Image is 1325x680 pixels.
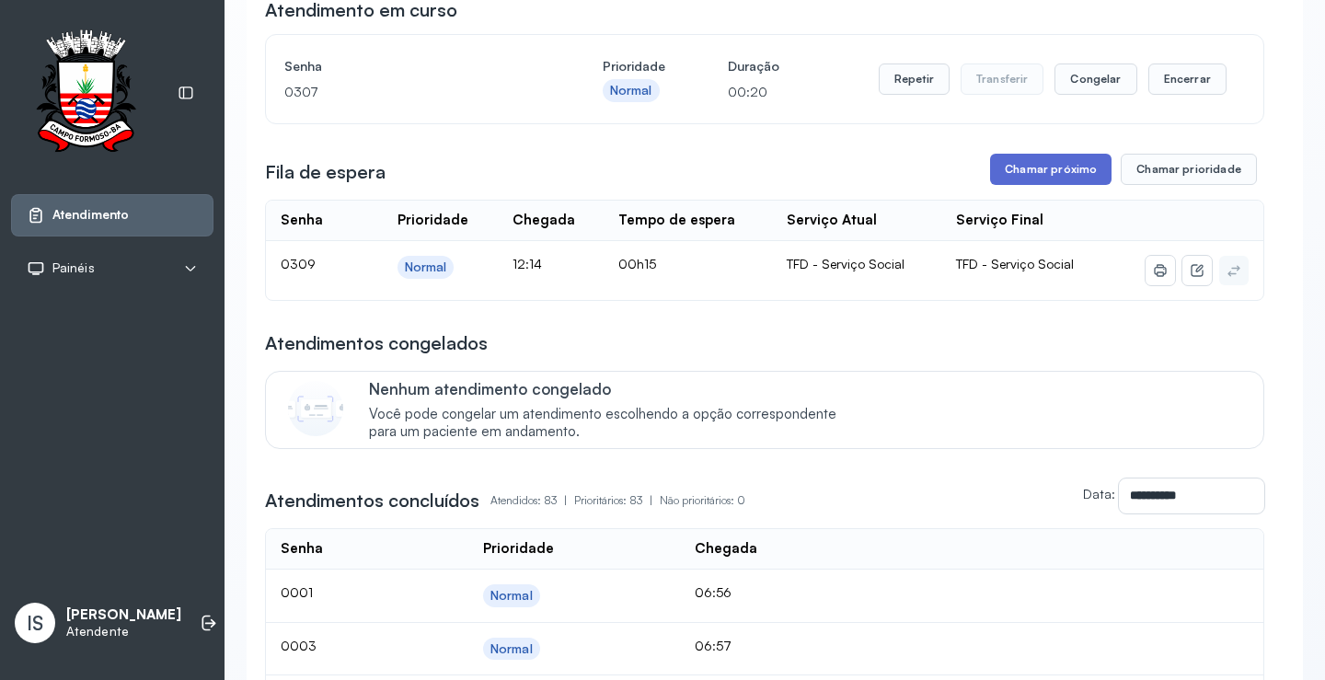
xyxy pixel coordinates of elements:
[574,488,660,513] p: Prioritários: 83
[564,493,567,507] span: |
[369,406,856,441] span: Você pode congelar um atendimento escolhendo a opção correspondente para um paciente em andamento.
[956,212,1043,229] div: Serviço Final
[284,79,540,105] p: 0307
[787,212,877,229] div: Serviço Atual
[1054,63,1136,95] button: Congelar
[265,330,488,356] h3: Atendimentos congelados
[369,379,856,398] p: Nenhum atendimento congelado
[52,260,95,276] span: Painéis
[603,53,665,79] h4: Prioridade
[483,540,554,558] div: Prioridade
[27,206,198,225] a: Atendimento
[281,212,323,229] div: Senha
[513,212,575,229] div: Chegada
[728,79,779,105] p: 00:20
[695,540,757,558] div: Chegada
[288,381,343,436] img: Imagem de CalloutCard
[513,256,542,271] span: 12:14
[281,540,323,558] div: Senha
[618,256,656,271] span: 00h15
[66,624,181,640] p: Atendente
[1083,486,1115,501] label: Data:
[787,256,927,272] div: TFD - Serviço Social
[1121,154,1257,185] button: Chamar prioridade
[610,83,652,98] div: Normal
[281,638,317,653] span: 0003
[281,584,313,600] span: 0001
[265,159,386,185] h3: Fila de espera
[695,638,732,653] span: 06:57
[695,584,732,600] span: 06:56
[728,53,779,79] h4: Duração
[650,493,652,507] span: |
[284,53,540,79] h4: Senha
[490,488,574,513] p: Atendidos: 83
[618,212,735,229] div: Tempo de espera
[660,488,745,513] p: Não prioritários: 0
[956,256,1074,271] span: TFD - Serviço Social
[990,154,1112,185] button: Chamar próximo
[66,606,181,624] p: [PERSON_NAME]
[405,259,447,275] div: Normal
[490,641,533,657] div: Normal
[52,207,129,223] span: Atendimento
[1148,63,1227,95] button: Encerrar
[490,588,533,604] div: Normal
[265,488,479,513] h3: Atendimentos concluídos
[961,63,1044,95] button: Transferir
[879,63,950,95] button: Repetir
[397,212,468,229] div: Prioridade
[19,29,152,157] img: Logotipo do estabelecimento
[281,256,316,271] span: 0309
